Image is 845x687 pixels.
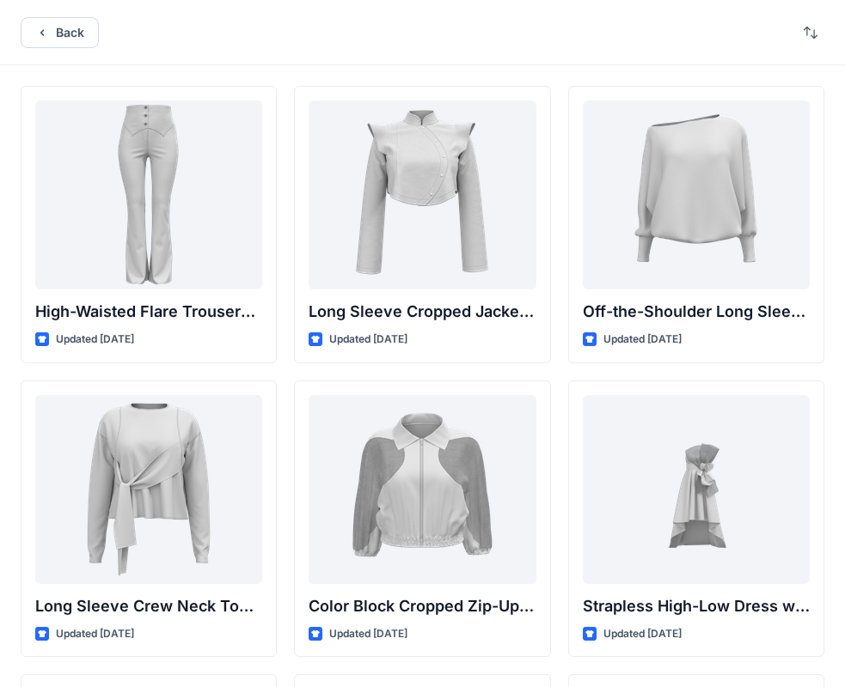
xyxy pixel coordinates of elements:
p: Long Sleeve Crew Neck Top with Asymmetrical Tie Detail [35,594,262,618]
p: Updated [DATE] [603,331,682,349]
a: Long Sleeve Cropped Jacket with Mandarin Collar and Shoulder Detail [309,100,536,289]
a: Long Sleeve Crew Neck Top with Asymmetrical Tie Detail [35,395,262,584]
p: Updated [DATE] [329,331,407,349]
a: Strapless High-Low Dress with Side Bow Detail [583,395,810,584]
p: Color Block Cropped Zip-Up Jacket with Sheer Sleeves [309,594,536,618]
button: Back [21,17,99,48]
a: Off-the-Shoulder Long Sleeve Top [583,100,810,289]
a: High-Waisted Flare Trousers with Button Detail [35,100,262,289]
a: Color Block Cropped Zip-Up Jacket with Sheer Sleeves [309,395,536,584]
p: Long Sleeve Cropped Jacket with Mandarin Collar and Shoulder Detail [309,300,536,324]
p: Strapless High-Low Dress with Side Bow Detail [583,594,810,618]
p: Updated [DATE] [56,331,134,349]
p: Updated [DATE] [329,625,407,643]
p: High-Waisted Flare Trousers with Button Detail [35,300,262,324]
p: Updated [DATE] [56,625,134,643]
p: Off-the-Shoulder Long Sleeve Top [583,300,810,324]
p: Updated [DATE] [603,625,682,643]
